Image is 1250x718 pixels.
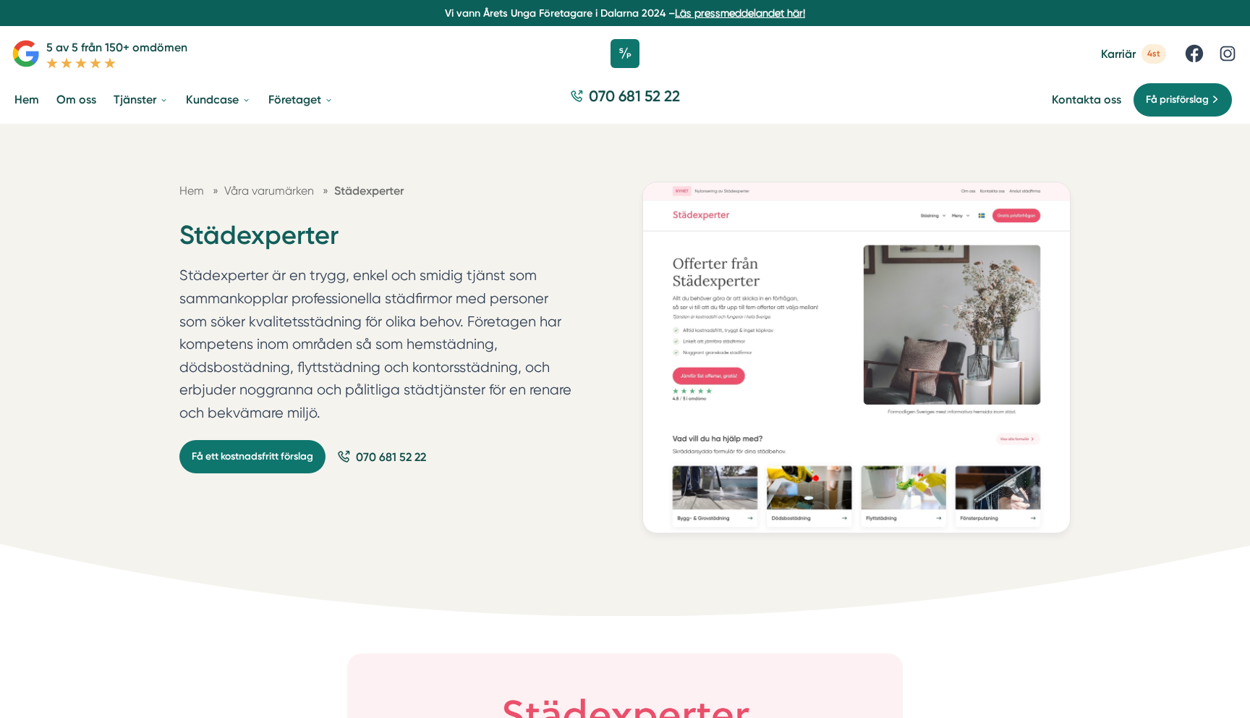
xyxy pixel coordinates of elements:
a: Karriär 4st [1101,44,1166,64]
span: » [213,182,218,200]
a: 070 681 52 22 [337,448,426,466]
a: Företaget [265,81,336,118]
span: Våra varumärken [224,184,314,198]
p: 5 av 5 från 150+ omdömen [46,38,187,56]
p: Vi vann Årets Unga Företagare i Dalarna 2024 – [6,6,1244,20]
span: 070 681 52 22 [356,448,426,466]
span: » [323,182,328,200]
a: Tjänster [111,81,171,118]
a: Få ett kostnadsfritt förslag [179,440,326,473]
a: Hem [12,81,42,118]
a: Kundcase [183,81,254,118]
nav: Breadcrumb [179,182,573,200]
span: Få prisförslag [1146,92,1209,108]
span: 070 681 52 22 [589,85,680,106]
p: Städexperter är en trygg, enkel och smidig tjänst som sammankopplar professionella städfirmor med... [179,264,573,431]
a: Kontakta oss [1052,93,1121,106]
h1: Städexperter [179,218,573,265]
span: 4st [1141,44,1166,64]
a: Få prisförslag [1133,83,1233,117]
span: Karriär [1101,47,1136,61]
a: Läs pressmeddelandet här! [675,7,805,19]
a: Om oss [54,81,99,118]
a: Våra varumärken [224,184,317,198]
img: Städexperter [642,182,1071,533]
a: 070 681 52 22 [564,85,686,114]
a: Hem [179,184,204,198]
a: Städexperter [334,184,404,198]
